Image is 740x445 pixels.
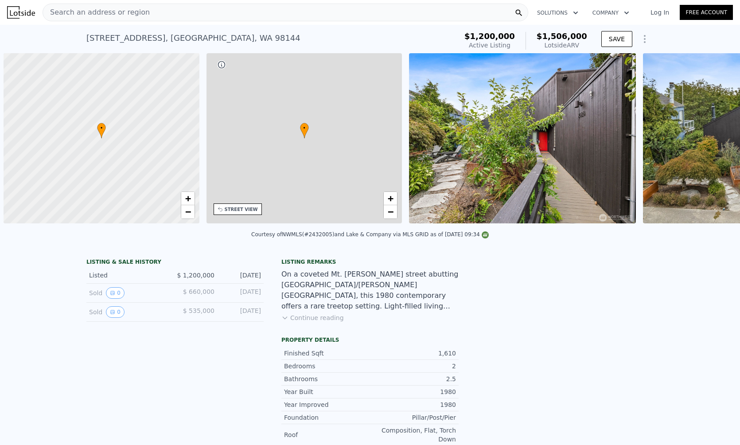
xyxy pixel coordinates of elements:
div: Bedrooms [284,362,370,371]
div: [DATE] [222,271,261,280]
div: • [300,123,309,138]
span: • [300,124,309,132]
button: Solutions [530,5,585,21]
div: Foundation [284,413,370,422]
a: Zoom out [181,205,195,219]
a: Zoom out [384,205,397,219]
div: Finished Sqft [284,349,370,358]
img: Sale: 169639836 Parcel: 98589969 [409,53,636,223]
span: $ 535,000 [183,307,214,314]
div: 1980 [370,400,456,409]
span: $ 660,000 [183,288,214,295]
button: View historical data [106,287,125,299]
div: Sold [89,287,168,299]
div: LISTING & SALE HISTORY [86,258,264,267]
div: [DATE] [222,287,261,299]
span: + [388,193,393,204]
img: NWMLS Logo [482,231,489,238]
a: Zoom in [181,192,195,205]
button: View historical data [106,306,125,318]
span: − [185,206,191,217]
span: • [97,124,106,132]
div: STREET VIEW [225,206,258,213]
div: Roof [284,430,370,439]
a: Free Account [680,5,733,20]
span: − [388,206,393,217]
div: • [97,123,106,138]
button: Continue reading [281,313,344,322]
div: Composition, Flat, Torch Down [370,426,456,444]
div: 1,610 [370,349,456,358]
button: Show Options [636,30,654,48]
div: Bathrooms [284,375,370,383]
span: Active Listing [469,42,510,49]
div: Year Improved [284,400,370,409]
a: Log In [640,8,680,17]
span: $1,200,000 [464,31,515,41]
div: 2.5 [370,375,456,383]
img: Lotside [7,6,35,19]
div: [STREET_ADDRESS] , [GEOGRAPHIC_DATA] , WA 98144 [86,32,300,44]
button: SAVE [601,31,632,47]
div: Listing remarks [281,258,459,265]
span: Search an address or region [43,7,150,18]
a: Zoom in [384,192,397,205]
div: Courtesy of NWMLS (#2432005) and Lake & Company via MLS GRID as of [DATE] 09:34 [251,231,489,238]
div: Sold [89,306,168,318]
div: Property details [281,336,459,344]
div: 2 [370,362,456,371]
span: $ 1,200,000 [177,272,214,279]
div: Listed [89,271,168,280]
div: Year Built [284,387,370,396]
span: $1,506,000 [537,31,587,41]
div: Pillar/Post/Pier [370,413,456,422]
div: [DATE] [222,306,261,318]
button: Company [585,5,636,21]
span: + [185,193,191,204]
div: On a coveted Mt. [PERSON_NAME] street abutting [GEOGRAPHIC_DATA]/[PERSON_NAME][GEOGRAPHIC_DATA], ... [281,269,459,312]
div: 1980 [370,387,456,396]
div: Lotside ARV [537,41,587,50]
